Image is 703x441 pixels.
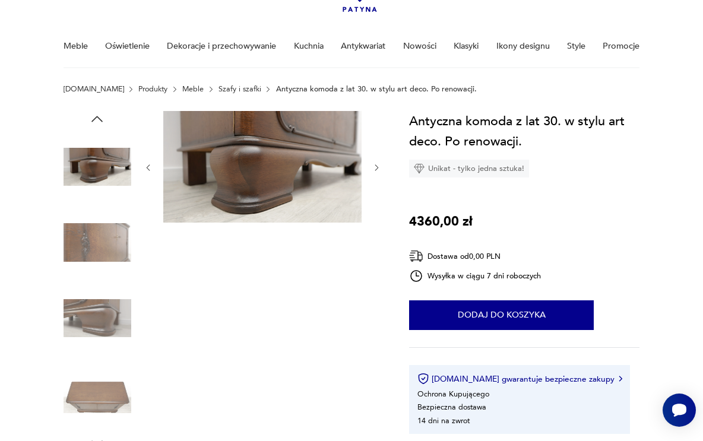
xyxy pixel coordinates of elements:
a: Nowości [403,26,436,66]
img: Ikona diamentu [414,163,425,174]
img: Zdjęcie produktu Antyczna komoda z lat 30. w stylu art deco. Po renowacji. [64,133,131,201]
a: Produkty [138,85,167,93]
img: Zdjęcie produktu Antyczna komoda z lat 30. w stylu art deco. Po renowacji. [163,111,362,223]
a: Klasyki [454,26,479,66]
img: Ikona certyfikatu [417,373,429,385]
a: Szafy i szafki [218,85,261,93]
a: [DOMAIN_NAME] [64,85,124,93]
li: 14 dni na zwrot [417,415,470,426]
a: Meble [64,26,88,66]
img: Zdjęcie produktu Antyczna komoda z lat 30. w stylu art deco. Po renowacji. [64,360,131,427]
a: Kuchnia [294,26,324,66]
p: Antyczna komoda z lat 30. w stylu art deco. Po renowacji. [276,85,477,93]
a: Promocje [603,26,639,66]
img: Ikona dostawy [409,249,423,264]
a: Dekoracje i przechowywanie [167,26,276,66]
a: Ikony designu [496,26,550,66]
a: Antykwariat [341,26,385,66]
div: Dostawa od 0,00 PLN [409,249,541,264]
div: Wysyłka w ciągu 7 dni roboczych [409,269,541,283]
img: Zdjęcie produktu Antyczna komoda z lat 30. w stylu art deco. Po renowacji. [64,208,131,276]
button: [DOMAIN_NAME] gwarantuje bezpieczne zakupy [417,373,622,385]
div: Unikat - tylko jedna sztuka! [409,160,529,177]
img: Ikona strzałki w prawo [619,376,622,382]
a: Meble [182,85,204,93]
img: Zdjęcie produktu Antyczna komoda z lat 30. w stylu art deco. Po renowacji. [64,284,131,352]
iframe: Smartsupp widget button [663,394,696,427]
h1: Antyczna komoda z lat 30. w stylu art deco. Po renowacji. [409,111,639,151]
button: Dodaj do koszyka [409,300,594,330]
a: Style [567,26,585,66]
p: 4360,00 zł [409,211,473,231]
li: Ochrona Kupującego [417,389,489,399]
a: Oświetlenie [105,26,150,66]
li: Bezpieczna dostawa [417,402,486,413]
